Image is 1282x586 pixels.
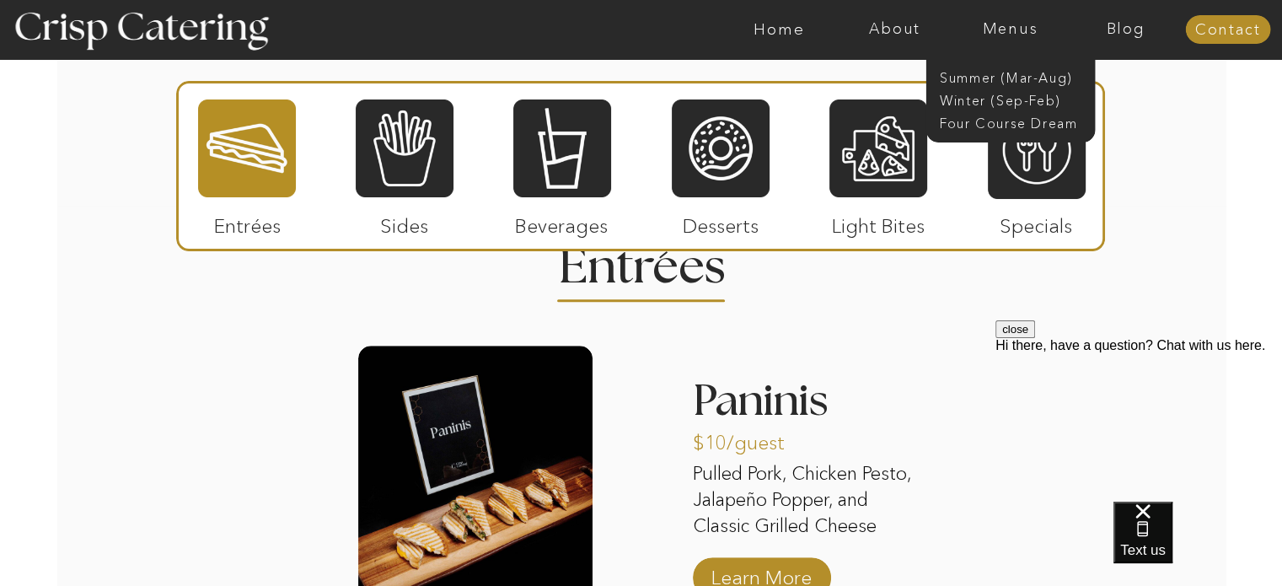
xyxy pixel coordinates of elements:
[348,197,460,246] p: Sides
[693,414,805,463] p: $10/guest
[693,461,927,542] p: Pulled Pork, Chicken Pesto, Jalapeño Popper, and Classic Grilled Cheese
[1113,502,1282,586] iframe: podium webchat widget bubble
[823,197,935,246] p: Light Bites
[940,91,1078,107] a: Winter (Sep-Feb)
[995,320,1282,523] iframe: podium webchat widget prompt
[940,114,1091,130] a: Four Course Dream
[665,197,777,246] p: Desserts
[191,197,303,246] p: Entrées
[693,379,927,433] h3: Paninis
[980,197,1092,246] p: Specials
[721,21,837,38] a: Home
[940,68,1091,84] a: Summer (Mar-Aug)
[952,21,1068,38] a: Menus
[506,197,618,246] p: Beverages
[1068,21,1183,38] a: Blog
[837,21,952,38] a: About
[1185,22,1270,39] a: Contact
[559,244,724,277] h2: Entrees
